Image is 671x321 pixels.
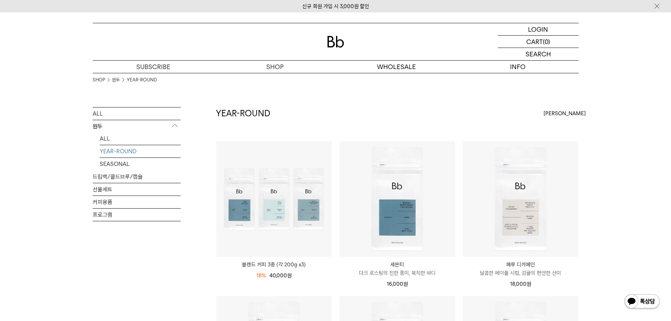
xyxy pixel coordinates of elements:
a: 선물세트 [93,183,181,196]
div: 18% [256,271,266,280]
img: 블렌드 커피 3종 (각 200g x3) [216,141,332,257]
span: [PERSON_NAME] [543,109,586,118]
p: 페루 디카페인 [463,260,578,269]
img: 세븐티 [340,141,455,257]
a: 드립백/콜드브루/캡슐 [93,171,181,183]
span: 18,000 [510,281,531,287]
span: 16,000 [387,281,408,287]
p: INFO [457,61,579,73]
a: SHOP [214,61,336,73]
a: 페루 디카페인 달콤한 메이플 시럽, 감귤의 편안한 산미 [463,260,578,277]
a: 커피용품 [93,196,181,208]
p: WHOLESALE [336,61,457,73]
p: 세븐티 [340,260,455,269]
h2: YEAR-ROUND [216,107,270,119]
img: 카카오톡 채널 1:1 채팅 버튼 [624,294,660,310]
span: 원 [403,281,408,287]
p: 다크 로스팅의 진한 풍미, 묵직한 바디 [340,269,455,277]
p: CART [526,36,543,48]
a: SEASONAL [100,158,181,170]
a: LOGIN [498,23,579,36]
a: 원두 [112,76,120,84]
span: 원 [287,272,292,279]
a: SUBSCRIBE [93,61,214,73]
p: 원두 [93,120,181,133]
a: YEAR-ROUND [100,145,181,158]
span: 원 [527,281,531,287]
a: ALL [100,132,181,145]
p: LOGIN [528,23,548,35]
a: 블렌드 커피 3종 (각 200g x3) [216,260,332,269]
span: 40,000 [269,272,292,279]
a: 프로그램 [93,209,181,221]
p: (0) [543,36,550,48]
img: 로고 [327,36,344,48]
a: ALL [93,107,181,120]
p: SEARCH [526,48,551,60]
a: 신규 회원 가입 시 3,000원 할인 [302,3,369,10]
a: YEAR-ROUND [127,76,157,84]
a: 세븐티 다크 로스팅의 진한 풍미, 묵직한 바디 [340,260,455,277]
img: 페루 디카페인 [463,141,578,257]
a: SHOP [93,76,105,84]
p: 달콤한 메이플 시럽, 감귤의 편안한 산미 [463,269,578,277]
a: CART (0) [498,36,579,48]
